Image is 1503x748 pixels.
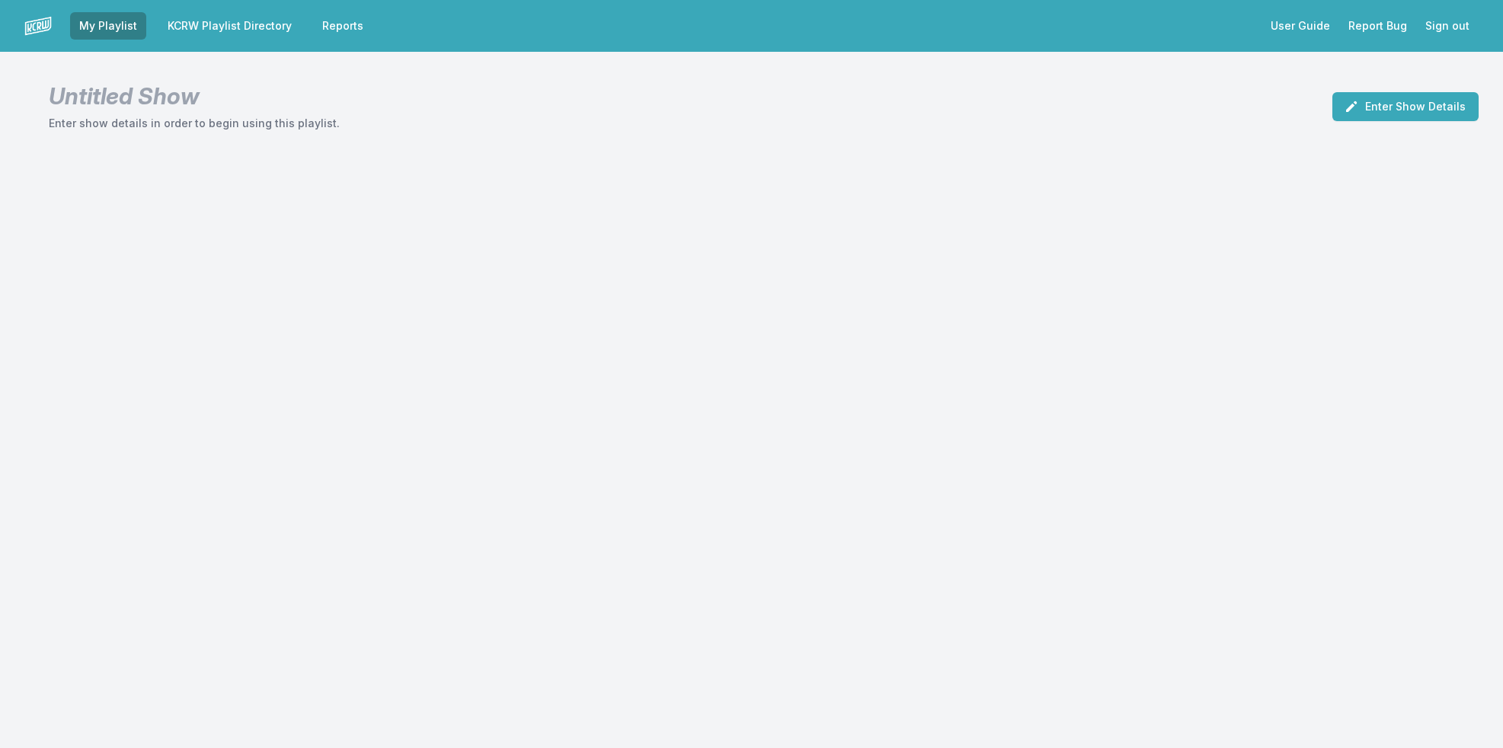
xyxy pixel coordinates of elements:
[49,116,340,131] p: Enter show details in order to begin using this playlist.
[158,12,301,40] a: KCRW Playlist Directory
[1416,12,1479,40] button: Sign out
[313,12,373,40] a: Reports
[1262,12,1339,40] a: User Guide
[1332,92,1479,121] button: Enter Show Details
[49,82,340,110] h1: Untitled Show
[70,12,146,40] a: My Playlist
[1339,12,1416,40] a: Report Bug
[24,12,52,40] img: logo-white-87cec1fa9cbef997252546196dc51331.png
